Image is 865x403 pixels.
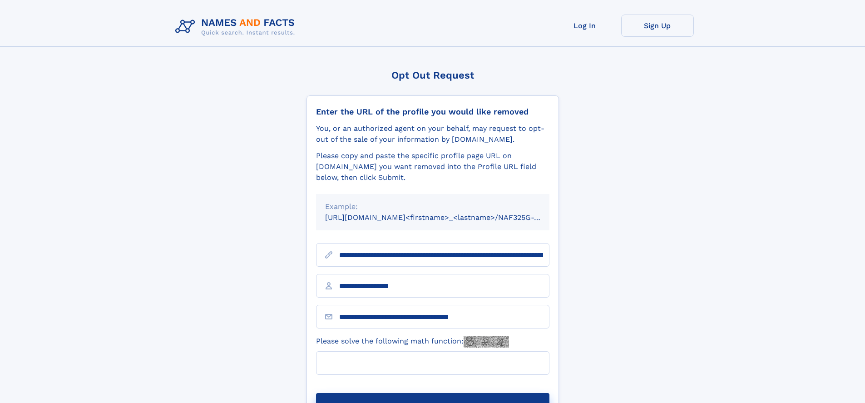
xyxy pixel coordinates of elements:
[325,201,540,212] div: Example:
[316,336,509,348] label: Please solve the following math function:
[621,15,694,37] a: Sign Up
[316,150,549,183] div: Please copy and paste the specific profile page URL on [DOMAIN_NAME] you want removed into the Pr...
[306,70,559,81] div: Opt Out Request
[172,15,302,39] img: Logo Names and Facts
[316,107,549,117] div: Enter the URL of the profile you would like removed
[325,213,567,222] small: [URL][DOMAIN_NAME]<firstname>_<lastname>/NAF325G-xxxxxxxx
[549,15,621,37] a: Log In
[316,123,549,145] div: You, or an authorized agent on your behalf, may request to opt-out of the sale of your informatio...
